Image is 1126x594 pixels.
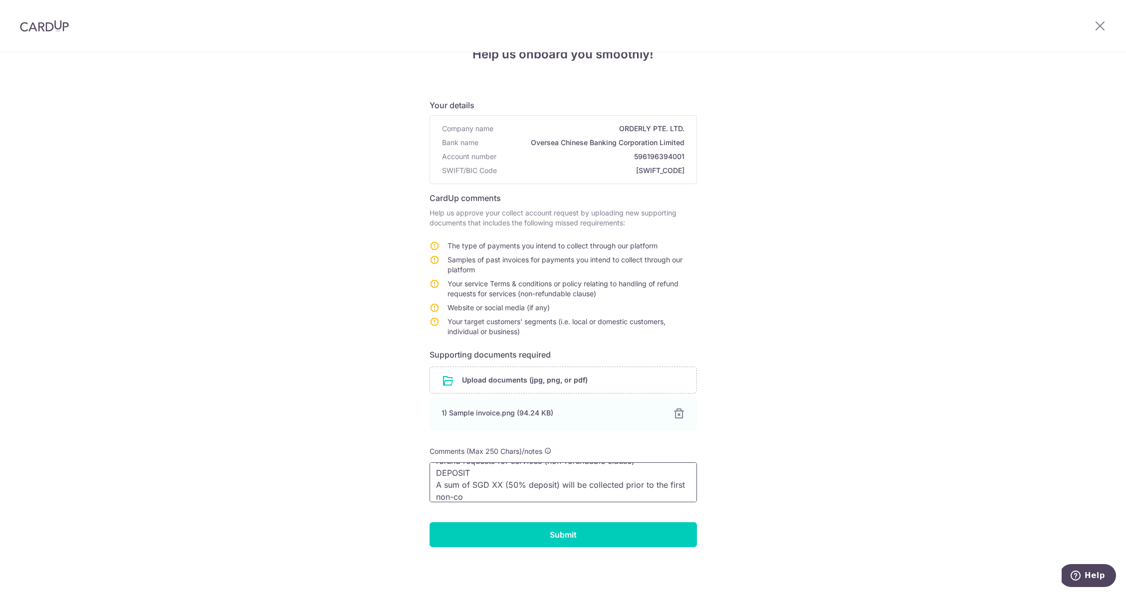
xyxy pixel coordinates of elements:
[1062,564,1116,589] iframe: Opens a widget where you can find more information
[448,241,658,250] span: The type of payments you intend to collect through our platform
[430,99,697,111] h6: Your details
[442,408,661,418] div: 1) Sample invoice.png (94.24 KB)
[430,45,697,63] h4: Help us onboard you smoothly!
[482,138,684,148] span: Oversea Chinese Banking Corporation Limited
[430,192,697,204] h6: CardUp comments
[442,152,496,162] span: Account number
[430,447,542,455] span: Comments (Max 250 Chars)/notes
[501,166,684,176] span: [SWIFT_CODE]
[430,522,697,547] input: Submit
[442,124,493,134] span: Company name
[430,349,697,361] h6: Supporting documents required
[20,20,69,32] img: CardUp
[500,152,684,162] span: 596196394001
[430,367,697,394] div: Upload documents (jpg, png, or pdf)
[448,279,678,298] span: Your service Terms & conditions or policy relating to handling of refund requests for services (n...
[448,303,550,312] span: Website or social media (if any)
[448,255,682,274] span: Samples of past invoices for payments you intend to collect through our platform
[442,166,497,176] span: SWIFT/BIC Code
[442,138,478,148] span: Bank name
[497,124,684,134] span: ORDERLY PTE. LTD.
[448,317,666,336] span: Your target customers' segments (i.e. local or domestic customers, individual or business)
[430,208,697,228] p: Help us approve your collect account request by uploading new supporting documents that includes ...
